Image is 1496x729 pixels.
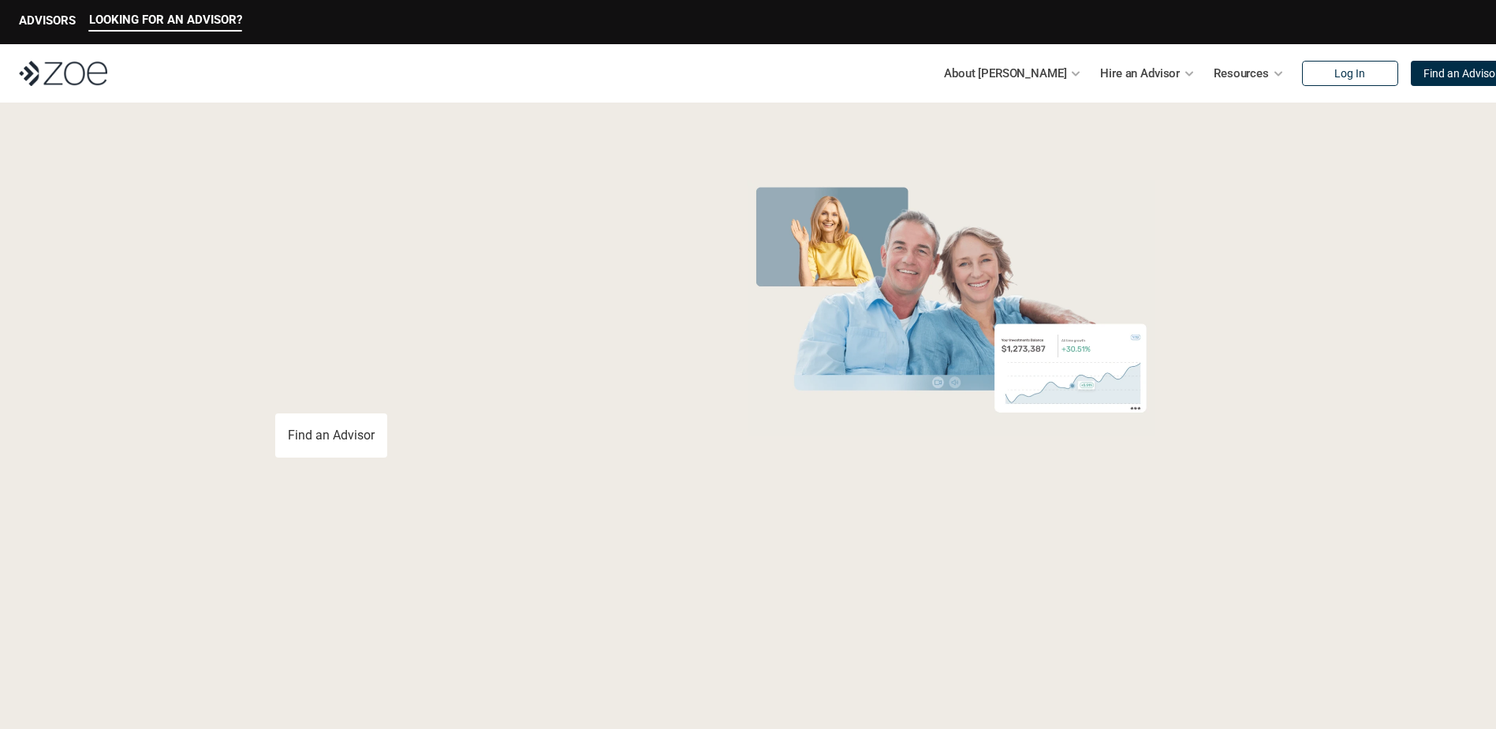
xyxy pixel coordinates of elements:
span: with a Financial Advisor [275,227,594,341]
a: Find an Advisor [275,413,387,458]
p: LOOKING FOR AN ADVISOR? [89,13,242,27]
a: Log In [1302,61,1398,86]
em: The information in the visuals above is for illustrative purposes only and does not represent an ... [733,446,1170,454]
p: You deserve an advisor you can trust. [PERSON_NAME], hire, and invest with vetted, fiduciary, fin... [275,357,682,394]
p: Loremipsum: *DolOrsi Ametconsecte adi Eli Seddoeius tem inc utlaboreet. Dol 9943 MagNaal Enimadmi... [38,659,1458,716]
p: ADVISORS [19,13,76,28]
p: Resources [1214,62,1269,85]
span: Grow Your Wealth [275,174,626,235]
p: Hire an Advisor [1100,62,1180,85]
p: About [PERSON_NAME] [944,62,1066,85]
p: Find an Advisor [288,428,375,443]
p: Log In [1334,67,1365,80]
img: Zoe Financial Hero Image [741,180,1162,436]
